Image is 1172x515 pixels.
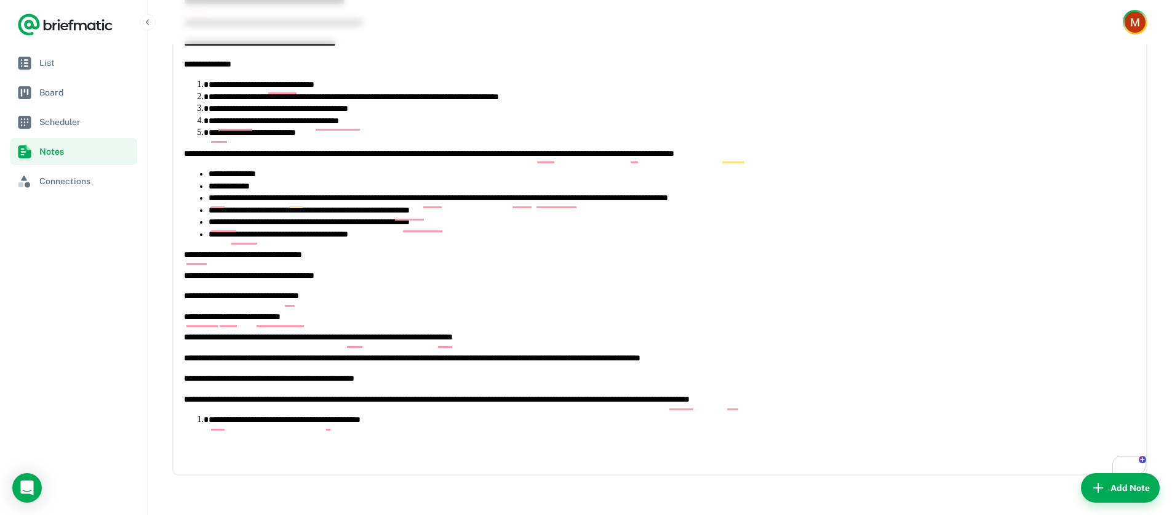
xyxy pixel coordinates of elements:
img: Myranda James [1125,12,1146,33]
span: Scheduler [39,115,132,129]
div: Load Chat [12,473,42,503]
a: Scheduler [10,108,137,136]
a: Notes [10,138,137,165]
span: Board [39,86,132,99]
a: List [10,49,137,76]
button: Add Note [1081,473,1160,503]
a: Logo [17,12,113,37]
button: Account button [1123,10,1147,34]
a: Connections [10,168,137,195]
span: Connections [39,174,132,188]
span: List [39,56,132,70]
span: Notes [39,145,132,158]
a: Board [10,79,137,106]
